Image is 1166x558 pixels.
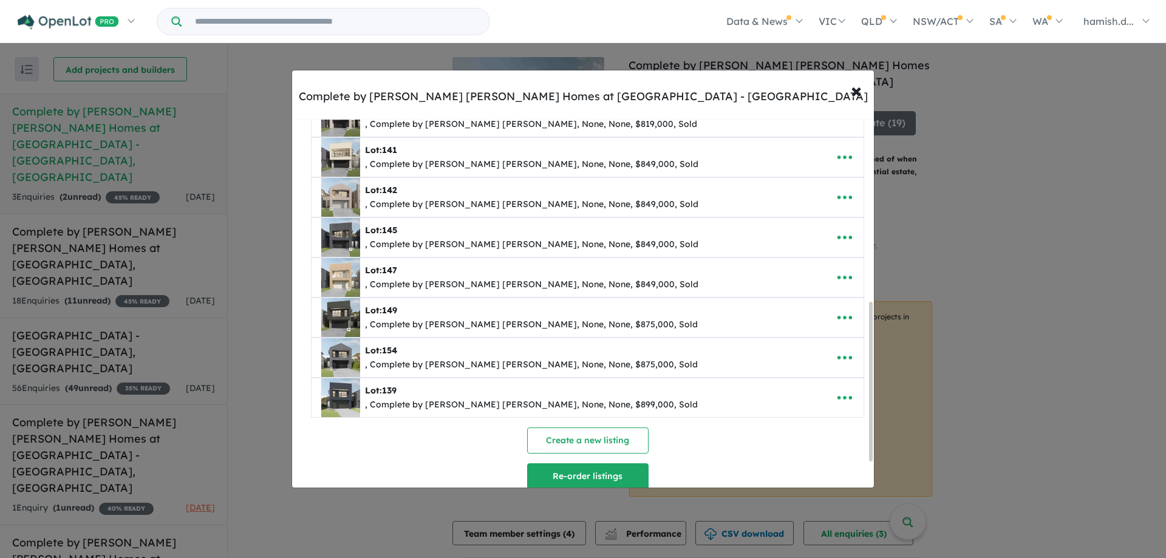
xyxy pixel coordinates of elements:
div: , Complete by [PERSON_NAME] [PERSON_NAME], None, None, $849,000, Sold [365,157,698,172]
b: Lot: [365,185,397,196]
b: Lot: [365,305,397,316]
b: Lot: [365,345,397,356]
span: 142 [382,185,397,196]
img: Complete%20by%20McDonald%20Jones%20Homes%20at%20Huntlee%20-%20North%20Rothbury%20-%20Lot%20154___... [321,338,360,377]
div: , Complete by [PERSON_NAME] [PERSON_NAME], None, None, $849,000, Sold [365,197,698,212]
img: Complete%20by%20McDonald%20Jones%20Homes%20at%20Huntlee%20-%20North%20Rothbury%20-%20Lot%20147___... [321,258,360,297]
b: Lot: [365,385,397,396]
span: 149 [382,305,397,316]
span: 141 [382,145,397,155]
div: , Complete by [PERSON_NAME] [PERSON_NAME], None, None, $899,000, Sold [365,398,698,412]
div: , Complete by [PERSON_NAME] [PERSON_NAME], None, None, $849,000, Sold [365,277,698,292]
div: Complete by [PERSON_NAME] [PERSON_NAME] Homes at [GEOGRAPHIC_DATA] - [GEOGRAPHIC_DATA] [299,89,868,104]
span: 139 [382,385,397,396]
img: Complete%20by%20McDonald%20Jones%20Homes%20at%20Huntlee%20-%20North%20Rothbury%20-%20Lot%20139___... [321,378,360,417]
span: 147 [382,265,397,276]
span: hamish.d... [1083,15,1134,27]
div: , Complete by [PERSON_NAME] [PERSON_NAME], None, None, $875,000, Sold [365,318,698,332]
b: Lot: [365,225,397,236]
img: Complete%20by%20McDonald%20Jones%20Homes%20at%20Huntlee%20-%20North%20Rothbury%20-%20Lot%20149___... [321,298,360,337]
span: 145 [382,225,397,236]
div: , Complete by [PERSON_NAME] [PERSON_NAME], None, None, $849,000, Sold [365,237,698,252]
b: Lot: [365,265,397,276]
img: Complete%20by%20McDonald%20Jones%20Homes%20at%20Huntlee%20-%20North%20Rothbury%20-%20Lot%20141___... [321,138,360,177]
button: Create a new listing [527,427,649,454]
button: Re-order listings [527,463,649,489]
img: Complete%20by%20McDonald%20Jones%20Homes%20at%20Huntlee%20-%20North%20Rothbury%20-%20Lot%20142___... [321,178,360,217]
input: Try estate name, suburb, builder or developer [184,9,487,35]
span: 154 [382,345,397,356]
div: , Complete by [PERSON_NAME] [PERSON_NAME], None, None, $875,000, Sold [365,358,698,372]
span: × [851,77,862,103]
b: Lot: [365,145,397,155]
div: , Complete by [PERSON_NAME] [PERSON_NAME], None, None, $819,000, Sold [365,117,697,132]
img: Openlot PRO Logo White [18,15,119,30]
img: Complete%20by%20McDonald%20Jones%20Homes%20at%20Huntlee%20-%20North%20Rothbury%20-%20Lot%20145___... [321,218,360,257]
